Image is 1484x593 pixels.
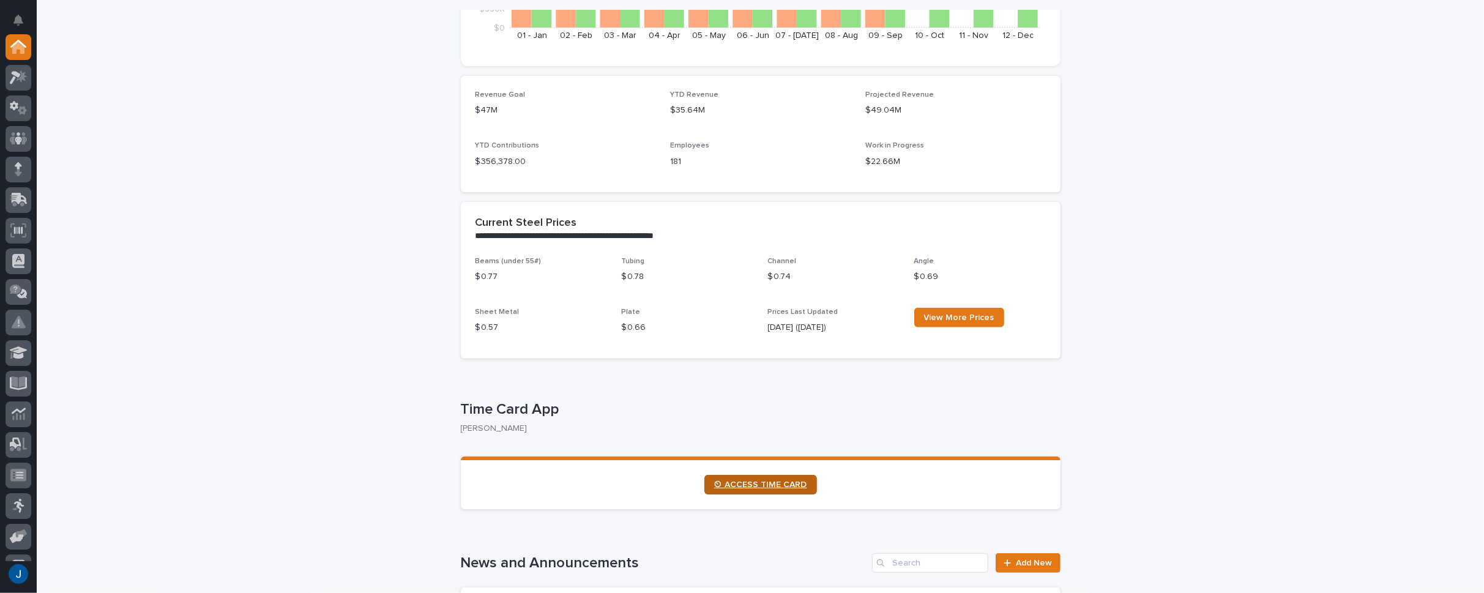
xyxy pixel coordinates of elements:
span: Employees [670,142,709,149]
text: 06 - Jun [736,31,769,40]
button: users-avatar [6,561,31,587]
text: 12 - Dec [1002,31,1034,40]
text: 11 - Nov [959,31,988,40]
p: [DATE] ([DATE]) [768,321,900,334]
p: $49.04M [865,104,1046,117]
span: Work in Progress [865,142,924,149]
span: ⏲ ACCESS TIME CARD [714,480,807,489]
div: Notifications [15,15,31,34]
text: 09 - Sep [868,31,903,40]
p: $ 356,378.00 [475,155,656,168]
span: View More Prices [924,313,994,322]
button: Notifications [6,7,31,33]
text: 03 - Mar [604,31,636,40]
p: $ 0.78 [622,270,753,283]
span: Plate [622,308,641,316]
h1: News and Announcements [461,554,868,572]
p: Time Card App [461,401,1056,419]
input: Search [872,553,988,573]
text: 08 - Aug [824,31,857,40]
p: $ 0.74 [768,270,900,283]
a: ⏲ ACCESS TIME CARD [704,475,817,494]
p: 181 [670,155,851,168]
p: $47M [475,104,656,117]
text: 02 - Feb [560,31,592,40]
text: 05 - May [692,31,725,40]
p: $35.64M [670,104,851,117]
p: $ 0.69 [914,270,1046,283]
text: 07 - [DATE] [775,31,819,40]
p: [PERSON_NAME] [461,423,1051,434]
span: Tubing [622,258,645,265]
span: Sheet Metal [475,308,520,316]
p: $22.66M [865,155,1046,168]
text: 10 - Oct [915,31,944,40]
span: Beams (under 55#) [475,258,542,265]
span: Prices Last Updated [768,308,838,316]
span: Revenue Goal [475,91,526,99]
tspan: $0 [494,24,505,32]
text: 01 - Jan [516,31,546,40]
p: $ 0.77 [475,270,607,283]
span: Angle [914,258,934,265]
h2: Current Steel Prices [475,217,577,230]
a: Add New [996,553,1060,573]
text: 04 - Apr [649,31,680,40]
span: Channel [768,258,797,265]
span: Projected Revenue [865,91,934,99]
p: $ 0.66 [622,321,753,334]
a: View More Prices [914,308,1004,327]
span: YTD Contributions [475,142,540,149]
tspan: $550K [479,4,505,13]
span: Add New [1016,559,1053,567]
p: $ 0.57 [475,321,607,334]
span: YTD Revenue [670,91,718,99]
